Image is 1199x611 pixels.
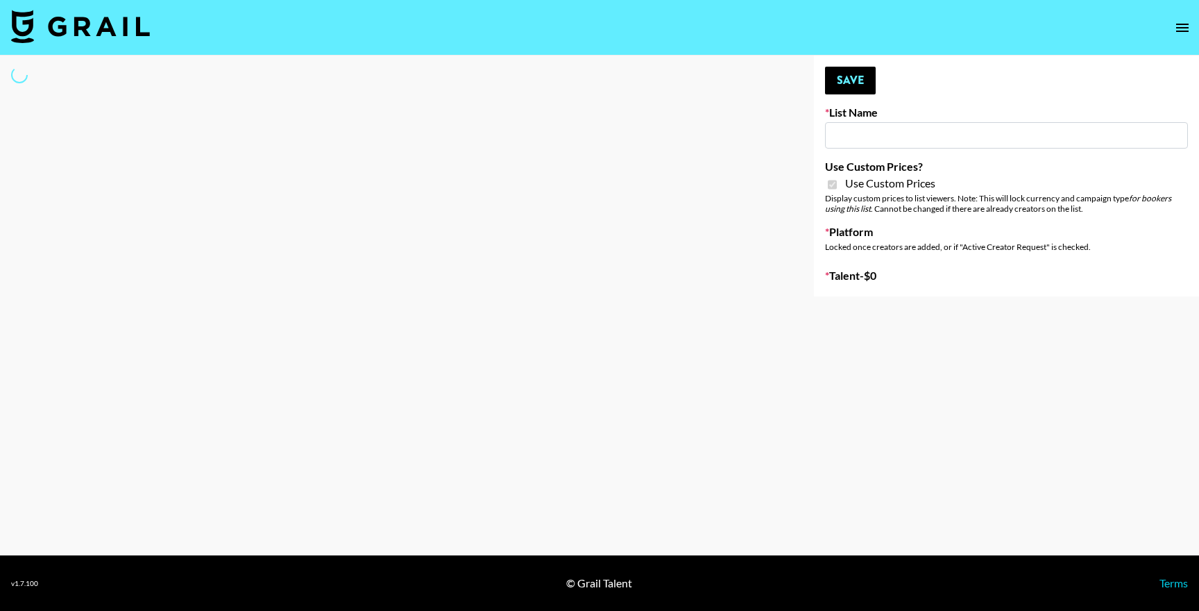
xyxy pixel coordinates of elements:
[11,579,38,588] div: v 1.7.100
[1159,576,1188,589] a: Terms
[825,67,876,94] button: Save
[825,193,1171,214] em: for bookers using this list
[825,193,1188,214] div: Display custom prices to list viewers. Note: This will lock currency and campaign type . Cannot b...
[825,106,1188,119] label: List Name
[566,576,632,590] div: © Grail Talent
[825,269,1188,283] label: Talent - $ 0
[845,176,935,190] span: Use Custom Prices
[825,242,1188,252] div: Locked once creators are added, or if "Active Creator Request" is checked.
[825,160,1188,174] label: Use Custom Prices?
[11,10,150,43] img: Grail Talent
[1168,14,1196,42] button: open drawer
[825,225,1188,239] label: Platform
